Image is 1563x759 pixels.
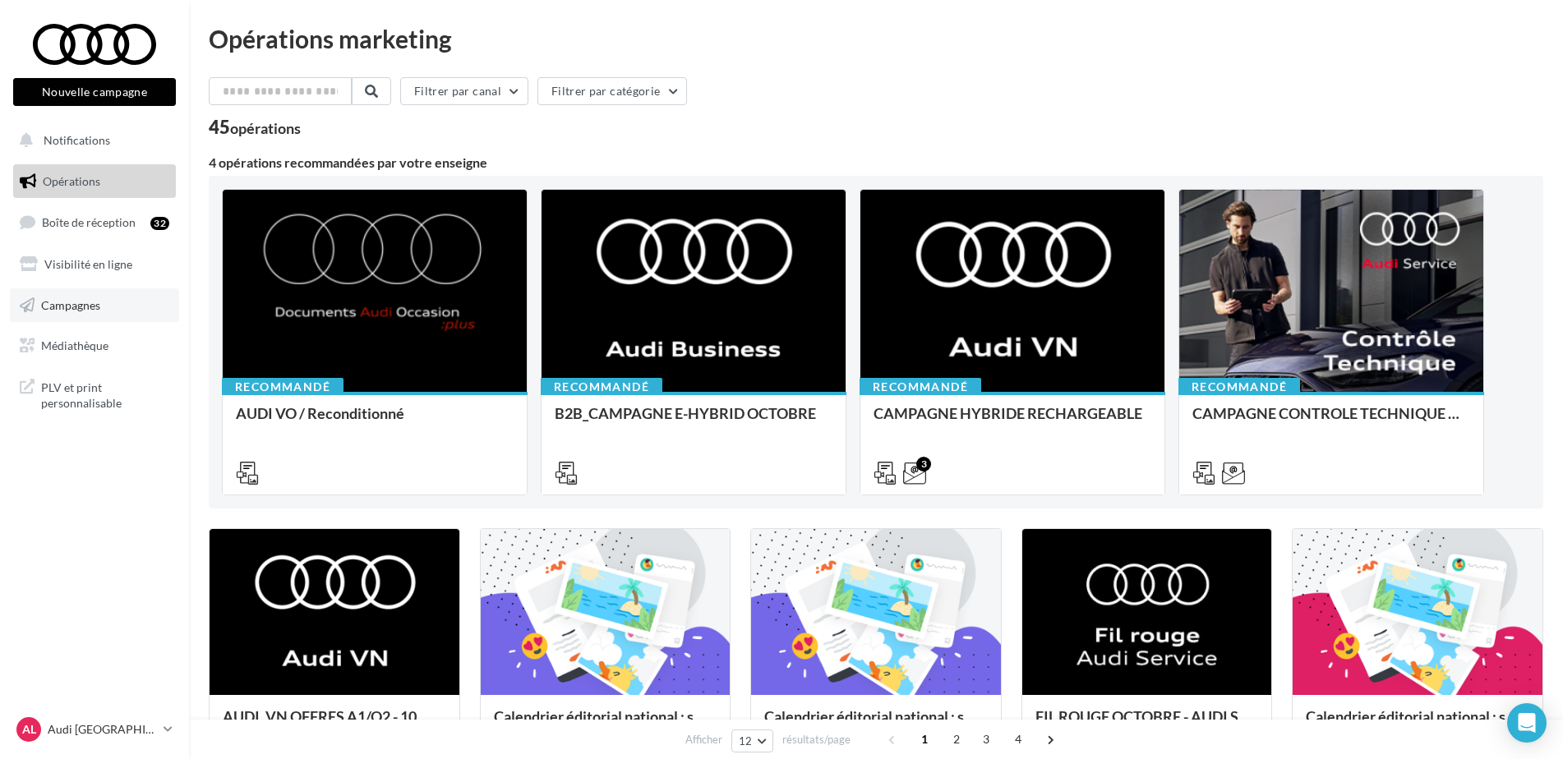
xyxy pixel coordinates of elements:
[782,732,851,747] span: résultats/page
[1507,703,1547,743] div: Open Intercom Messenger
[911,726,938,752] span: 1
[22,721,36,738] span: AL
[1306,708,1529,741] div: Calendrier éditorial national : semaine du 22.09 au 28.09
[10,370,179,418] a: PLV et print personnalisable
[209,118,301,136] div: 45
[150,217,169,230] div: 32
[10,164,179,199] a: Opérations
[973,726,999,752] span: 3
[764,708,988,741] div: Calendrier éditorial national : semaine du 29.09 au 05.10
[10,247,179,282] a: Visibilité en ligne
[400,77,528,105] button: Filtrer par canal
[13,78,176,106] button: Nouvelle campagne
[731,729,773,752] button: 12
[209,156,1543,169] div: 4 opérations recommandées par votre enseigne
[860,378,981,396] div: Recommandé
[44,133,110,147] span: Notifications
[236,405,514,438] div: AUDI VO / Reconditionné
[41,338,108,352] span: Médiathèque
[10,123,173,158] button: Notifications
[223,708,446,741] div: AUDI_VN OFFRES A1/Q2 - 10 au 31 octobre
[209,26,1543,51] div: Opérations marketing
[41,376,169,412] span: PLV et print personnalisable
[739,734,753,747] span: 12
[555,405,832,438] div: B2B_CAMPAGNE E-HYBRID OCTOBRE
[874,405,1151,438] div: CAMPAGNE HYBRIDE RECHARGEABLE
[43,174,100,188] span: Opérations
[1035,708,1259,741] div: FIL ROUGE OCTOBRE - AUDI SERVICE
[541,378,662,396] div: Recommandé
[44,257,132,271] span: Visibilité en ligne
[41,297,100,311] span: Campagnes
[42,215,136,229] span: Boîte de réception
[685,732,722,747] span: Afficher
[916,457,931,471] div: 3
[10,288,179,323] a: Campagnes
[48,721,157,738] p: Audi [GEOGRAPHIC_DATA][PERSON_NAME]
[13,714,176,745] a: AL Audi [GEOGRAPHIC_DATA][PERSON_NAME]
[1005,726,1031,752] span: 4
[537,77,687,105] button: Filtrer par catégorie
[10,329,179,363] a: Médiathèque
[1192,405,1470,438] div: CAMPAGNE CONTROLE TECHNIQUE 25€ OCTOBRE
[494,708,717,741] div: Calendrier éditorial national : semaine du 06.10 au 12.10
[230,121,301,136] div: opérations
[222,378,343,396] div: Recommandé
[1178,378,1300,396] div: Recommandé
[10,205,179,240] a: Boîte de réception32
[943,726,970,752] span: 2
